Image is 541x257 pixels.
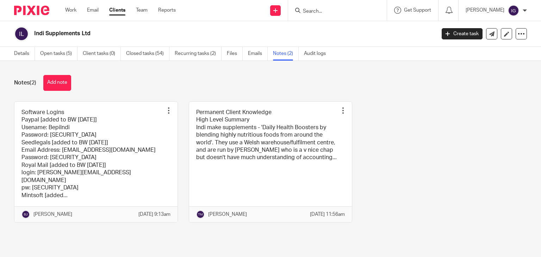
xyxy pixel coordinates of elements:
span: Get Support [404,8,431,13]
a: Edit client [501,28,512,39]
a: Recurring tasks (2) [175,47,222,61]
p: [DATE] 11:56am [310,211,345,218]
a: Details [14,47,35,61]
a: Clients [109,7,125,14]
img: svg%3E [508,5,519,16]
h1: Notes [14,79,36,87]
a: Files [227,47,243,61]
a: Team [136,7,148,14]
a: Audit logs [304,47,331,61]
img: svg%3E [14,26,29,41]
a: Closed tasks (54) [126,47,169,61]
p: [PERSON_NAME] [208,211,247,218]
a: Send new email [486,28,497,39]
a: Open tasks (5) [40,47,77,61]
h2: Indi Supplements Ltd [34,30,352,37]
a: Reports [158,7,176,14]
span: (2) [30,80,36,86]
a: Email [87,7,99,14]
img: svg%3E [196,210,205,219]
a: Create task [442,28,483,39]
p: [PERSON_NAME] [33,211,72,218]
img: svg%3E [21,210,30,219]
img: Pixie [14,6,49,15]
a: Notes (2) [273,47,299,61]
button: Add note [43,75,71,91]
a: Client tasks (0) [83,47,121,61]
a: Work [65,7,76,14]
input: Search [302,8,366,15]
a: Emails [248,47,268,61]
p: [DATE] 9:13am [138,211,170,218]
p: [PERSON_NAME] [466,7,504,14]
